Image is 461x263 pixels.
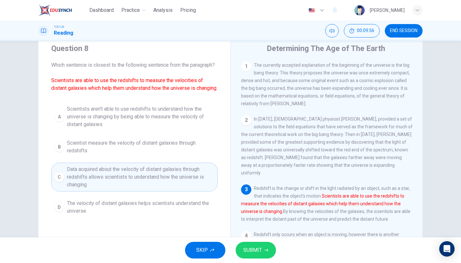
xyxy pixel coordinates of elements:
[51,197,218,218] button: DThe velocity of distant galaxies helps scientists understand the universe
[241,193,404,214] font: Scientists are able to use the redshifts to measure the velocities of distant galaxies which help...
[38,4,87,17] a: EduSynch logo
[51,77,217,91] font: Scientists are able to use the redshifts to measure the velocities of distant galaxies which help...
[241,184,251,195] div: 3
[439,241,455,257] div: Open Intercom Messenger
[54,172,64,182] div: C
[390,28,417,33] span: END SESSION
[51,61,218,92] span: Which sentence is closest to the following sentence from the paragraph?
[151,4,175,16] button: Analysis
[241,186,410,222] span: Redshift is the change or shift in the light radiated by an object, such as a star, that indicate...
[354,5,365,15] img: Profile picture
[54,25,64,29] span: TOEFL®
[241,63,410,106] span: The currently accepted explanation of the beginning of the universe is the big bang theory. This ...
[54,29,73,37] h1: Reading
[185,242,225,259] button: SKIP
[357,28,374,33] span: 00:09:56
[236,242,276,259] button: SUBMIT
[67,139,215,155] span: Scientist measure the velocity of distant galaxies through redshifts
[119,4,148,16] button: Practice
[385,24,423,38] button: END SESSION
[67,165,215,189] span: Data acquired about the velocity of distant galaxies through redshifts allows scientists to under...
[196,246,208,255] span: SKIP
[51,136,218,157] button: BScientist measure the velocity of distant galaxies through redshifts
[121,6,140,14] span: Practice
[267,43,385,54] h4: Determining The Age of The Earth
[51,102,218,131] button: AScientists aren't able to use redshifts to understand how the universe is changing by being able...
[243,246,262,255] span: SUBMIT
[38,4,72,17] img: EduSynch logo
[67,105,215,128] span: Scientists aren't able to use redshifts to understand how the universe is changing by being able ...
[241,116,413,175] span: In [DATE], [DEMOGRAPHIC_DATA] physicist [PERSON_NAME], provided a set of solutions to the field e...
[344,24,380,38] div: Hide
[178,4,198,16] button: Pricing
[89,6,114,14] span: Dashboard
[241,231,251,241] div: 4
[241,61,251,72] div: 1
[325,24,339,38] div: Mute
[87,4,116,16] button: Dashboard
[67,199,215,215] span: The velocity of distant galaxies helps scientists understand the universe
[51,163,218,191] button: CData acquired about the velocity of distant galaxies through redshifts allows scientists to unde...
[344,24,380,38] button: 00:09:56
[54,202,64,212] div: D
[54,112,64,122] div: A
[180,6,196,14] span: Pricing
[370,6,405,14] div: [PERSON_NAME]
[308,8,316,13] img: en
[54,142,64,152] div: B
[241,115,251,125] div: 2
[153,6,173,14] span: Analysis
[51,43,218,54] h4: Question 8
